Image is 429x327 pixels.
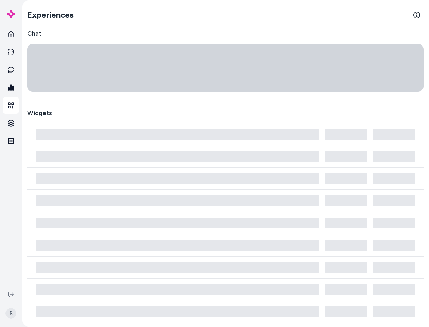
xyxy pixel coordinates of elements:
h2: Chat [27,29,424,38]
img: alby Logo [7,10,15,18]
span: R [5,308,16,319]
button: R [4,302,18,324]
h2: Experiences [27,10,74,21]
h2: Widgets [27,108,52,118]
